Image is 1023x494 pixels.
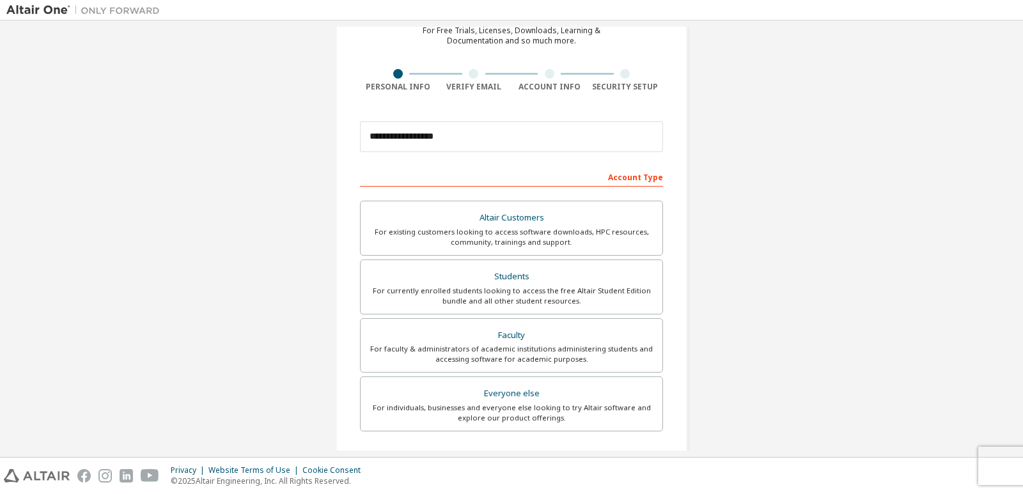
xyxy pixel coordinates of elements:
div: Faculty [368,327,655,344]
div: Cookie Consent [302,465,368,475]
div: Website Terms of Use [208,465,302,475]
div: Account Type [360,166,663,187]
div: For faculty & administrators of academic institutions administering students and accessing softwa... [368,344,655,364]
div: For Free Trials, Licenses, Downloads, Learning & Documentation and so much more. [423,26,600,46]
div: For individuals, businesses and everyone else looking to try Altair software and explore our prod... [368,403,655,423]
div: For currently enrolled students looking to access the free Altair Student Edition bundle and all ... [368,286,655,306]
div: Students [368,268,655,286]
div: Security Setup [588,82,664,92]
img: youtube.svg [141,469,159,482]
p: © 2025 Altair Engineering, Inc. All Rights Reserved. [171,475,368,486]
img: linkedin.svg [120,469,133,482]
img: Altair One [6,4,166,17]
img: altair_logo.svg [4,469,70,482]
div: Verify Email [436,82,512,92]
div: For existing customers looking to access software downloads, HPC resources, community, trainings ... [368,227,655,247]
div: Privacy [171,465,208,475]
div: Altair Customers [368,209,655,227]
div: Everyone else [368,385,655,403]
img: instagram.svg [98,469,112,482]
div: Account Info [511,82,588,92]
div: Personal Info [360,82,436,92]
img: facebook.svg [77,469,91,482]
